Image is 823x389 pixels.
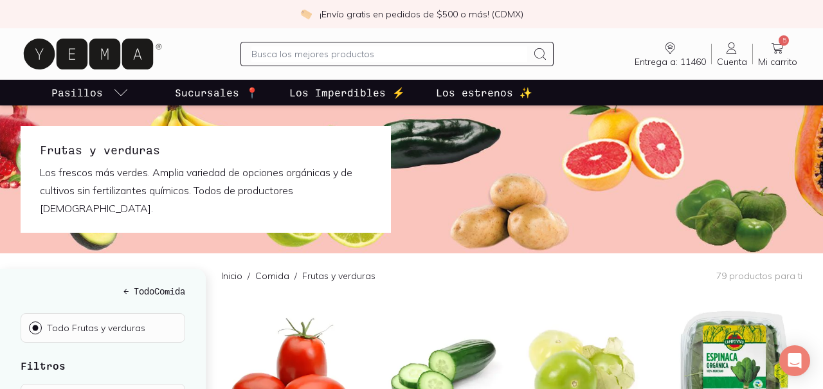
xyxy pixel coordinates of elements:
[21,359,66,372] strong: Filtros
[251,46,527,62] input: Busca los mejores productos
[51,85,103,100] p: Pasillos
[287,80,408,105] a: Los Imperdibles ⚡️
[242,269,255,282] span: /
[320,8,523,21] p: ¡Envío gratis en pedidos de $500 o más! (CDMX)
[436,85,532,100] p: Los estrenos ✨
[21,284,185,298] a: ← TodoComida
[300,8,312,20] img: check
[175,85,258,100] p: Sucursales 📍
[302,269,375,282] p: Frutas y verduras
[433,80,535,105] a: Los estrenos ✨
[716,270,802,282] p: 79 productos para ti
[255,270,289,282] a: Comida
[635,56,706,68] span: Entrega a: 11460
[47,322,145,334] p: Todo Frutas y verduras
[172,80,261,105] a: Sucursales 📍
[40,141,372,158] h1: Frutas y verduras
[40,163,372,217] p: Los frescos más verdes. Amplia variedad de opciones orgánicas y de cultivos sin fertilizantes quí...
[717,56,747,68] span: Cuenta
[758,56,797,68] span: Mi carrito
[49,80,131,105] a: pasillo-todos-link
[221,270,242,282] a: Inicio
[779,35,789,46] span: 5
[629,41,711,68] a: Entrega a: 11460
[21,284,185,298] h5: ← Todo Comida
[712,41,752,68] a: Cuenta
[289,85,405,100] p: Los Imperdibles ⚡️
[779,345,810,376] div: Open Intercom Messenger
[289,269,302,282] span: /
[753,41,802,68] a: 5Mi carrito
